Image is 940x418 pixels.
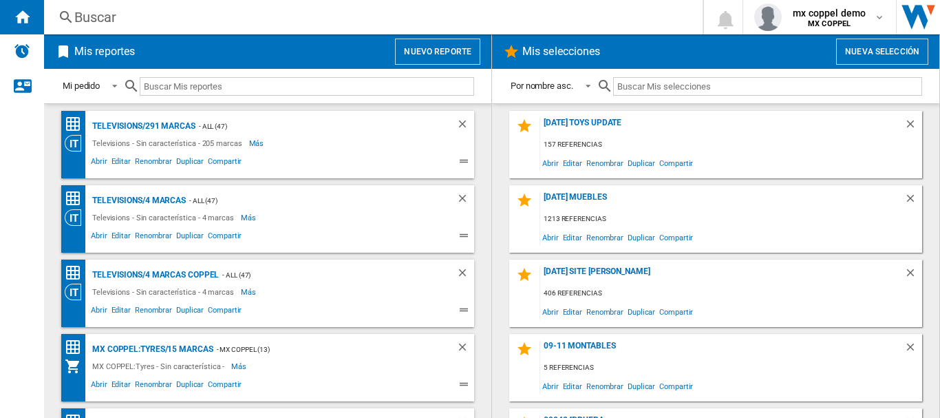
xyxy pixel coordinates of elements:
[65,209,89,226] div: Visión Categoría
[754,3,782,31] img: profile.jpg
[456,267,474,284] div: Borrar
[89,135,249,151] div: Televisions - Sin característica - 205 marcas
[540,192,904,211] div: [DATE] MUEBLES
[89,155,109,171] span: Abrir
[109,155,133,171] span: Editar
[657,154,695,172] span: Compartir
[109,378,133,395] span: Editar
[65,190,89,207] div: Matriz de precios
[540,359,922,377] div: 5 referencias
[231,358,248,375] span: Más
[65,284,89,300] div: Visión Categoría
[89,118,195,135] div: Televisions/291 marcas
[395,39,480,65] button: Nuevo reporte
[63,81,100,91] div: Mi pedido
[540,377,561,395] span: Abrir
[89,378,109,395] span: Abrir
[584,228,626,247] span: Renombrar
[540,154,561,172] span: Abrir
[206,304,244,320] span: Compartir
[109,304,133,320] span: Editar
[249,135,266,151] span: Más
[133,378,174,395] span: Renombrar
[456,192,474,209] div: Borrar
[241,209,258,226] span: Más
[65,135,89,151] div: Visión Categoría
[89,284,241,300] div: Televisions - Sin característica - 4 marcas
[626,154,657,172] span: Duplicar
[72,39,138,65] h2: Mis reportes
[174,229,206,246] span: Duplicar
[174,378,206,395] span: Duplicar
[561,228,584,247] span: Editar
[540,285,922,302] div: 406 referencias
[89,229,109,246] span: Abrir
[133,304,174,320] span: Renombrar
[904,267,922,285] div: Borrar
[65,339,89,356] div: Matriz de precios
[540,136,922,154] div: 157 referencias
[626,302,657,321] span: Duplicar
[904,192,922,211] div: Borrar
[540,211,922,228] div: 1213 referencias
[584,154,626,172] span: Renombrar
[109,229,133,246] span: Editar
[520,39,603,65] h2: Mis selecciones
[186,192,429,209] div: - ALL (47)
[174,304,206,320] span: Duplicar
[206,229,244,246] span: Compartir
[174,155,206,171] span: Duplicar
[540,341,904,359] div: 09-11 MONTABLES
[89,267,219,284] div: Televisions/4 marcas COPPEL
[793,6,866,20] span: mx coppel demo
[133,155,174,171] span: Renombrar
[206,378,244,395] span: Compartir
[89,192,186,209] div: Televisions/4 marcas
[540,267,904,285] div: [DATE] site [PERSON_NAME]
[74,8,667,27] div: Buscar
[14,43,30,59] img: alerts-logo.svg
[511,81,573,91] div: Por nombre asc.
[540,302,561,321] span: Abrir
[561,154,584,172] span: Editar
[584,377,626,395] span: Renombrar
[456,341,474,358] div: Borrar
[626,377,657,395] span: Duplicar
[133,229,174,246] span: Renombrar
[657,228,695,247] span: Compartir
[561,377,584,395] span: Editar
[140,77,474,96] input: Buscar Mis reportes
[540,118,904,136] div: [DATE] toys update
[626,228,657,247] span: Duplicar
[904,341,922,359] div: Borrar
[65,116,89,133] div: Matriz de precios
[456,118,474,135] div: Borrar
[613,77,922,96] input: Buscar Mis selecciones
[89,358,231,375] div: MX COPPEL:Tyres - Sin característica -
[89,209,241,226] div: Televisions - Sin característica - 4 marcas
[219,267,429,284] div: - ALL (47)
[808,19,851,28] b: MX COPPEL
[241,284,258,300] span: Más
[561,302,584,321] span: Editar
[89,341,213,358] div: MX COPPEL:Tyres/15 marcas
[584,302,626,321] span: Renombrar
[195,118,429,135] div: - ALL (47)
[65,358,89,375] div: Mi colección
[657,302,695,321] span: Compartir
[540,228,561,247] span: Abrir
[206,155,244,171] span: Compartir
[904,118,922,136] div: Borrar
[836,39,928,65] button: Nueva selección
[89,304,109,320] span: Abrir
[657,377,695,395] span: Compartir
[65,264,89,282] div: Matriz de precios
[213,341,429,358] div: - MX COPPEL (13)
